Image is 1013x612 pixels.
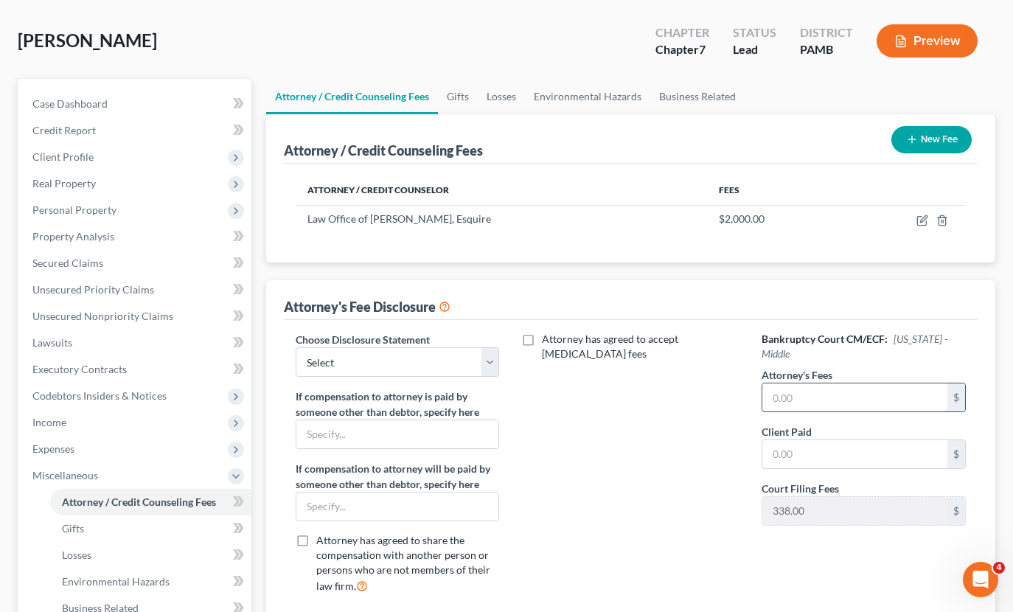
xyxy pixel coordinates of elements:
[21,117,251,144] a: Credit Report
[21,277,251,303] a: Unsecured Priority Claims
[525,79,650,114] a: Environmental Hazards
[762,367,832,383] label: Attorney's Fees
[438,79,478,114] a: Gifts
[32,283,154,296] span: Unsecured Priority Claims
[21,303,251,330] a: Unsecured Nonpriority Claims
[733,24,776,41] div: Status
[699,42,706,56] span: 7
[296,420,498,448] input: Specify...
[762,497,947,525] input: 0.00
[993,562,1005,574] span: 4
[719,184,739,195] span: Fees
[32,97,108,110] span: Case Dashboard
[655,41,709,58] div: Chapter
[800,24,853,41] div: District
[32,204,116,216] span: Personal Property
[32,416,66,428] span: Income
[947,440,965,468] div: $
[947,383,965,411] div: $
[650,79,745,114] a: Business Related
[21,356,251,383] a: Executory Contracts
[719,212,765,225] span: $2,000.00
[762,424,812,439] label: Client Paid
[21,223,251,250] a: Property Analysis
[50,542,251,568] a: Losses
[947,497,965,525] div: $
[307,212,491,225] span: Law Office of [PERSON_NAME], Esquire
[296,461,499,492] label: If compensation to attorney will be paid by someone other than debtor, specify here
[32,124,96,136] span: Credit Report
[62,522,84,535] span: Gifts
[762,383,947,411] input: 0.00
[62,549,91,561] span: Losses
[762,481,839,496] label: Court Filing Fees
[21,330,251,356] a: Lawsuits
[50,515,251,542] a: Gifts
[21,250,251,277] a: Secured Claims
[316,534,490,592] span: Attorney has agreed to share the compensation with another person or persons who are not members ...
[762,440,947,468] input: 0.00
[32,230,114,243] span: Property Analysis
[296,493,498,521] input: Specify...
[762,332,965,361] h6: Bankruptcy Court CM/ECF:
[296,389,499,420] label: If compensation to attorney is paid by someone other than debtor, specify here
[32,442,74,455] span: Expenses
[32,150,94,163] span: Client Profile
[891,126,972,153] button: New Fee
[32,336,72,349] span: Lawsuits
[32,389,167,402] span: Codebtors Insiders & Notices
[478,79,525,114] a: Losses
[542,333,678,360] span: Attorney has agreed to accept [MEDICAL_DATA] fees
[877,24,978,58] button: Preview
[733,41,776,58] div: Lead
[800,41,853,58] div: PAMB
[21,91,251,117] a: Case Dashboard
[32,177,96,189] span: Real Property
[963,562,998,597] iframe: Intercom live chat
[32,257,103,269] span: Secured Claims
[284,142,483,159] div: Attorney / Credit Counseling Fees
[32,310,173,322] span: Unsecured Nonpriority Claims
[50,489,251,515] a: Attorney / Credit Counseling Fees
[32,363,127,375] span: Executory Contracts
[62,495,216,508] span: Attorney / Credit Counseling Fees
[62,575,170,588] span: Environmental Hazards
[655,24,709,41] div: Chapter
[32,469,98,481] span: Miscellaneous
[50,568,251,595] a: Environmental Hazards
[18,29,157,51] span: [PERSON_NAME]
[266,79,438,114] a: Attorney / Credit Counseling Fees
[284,298,450,316] div: Attorney's Fee Disclosure
[307,184,449,195] span: Attorney / Credit Counselor
[296,332,430,347] label: Choose Disclosure Statement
